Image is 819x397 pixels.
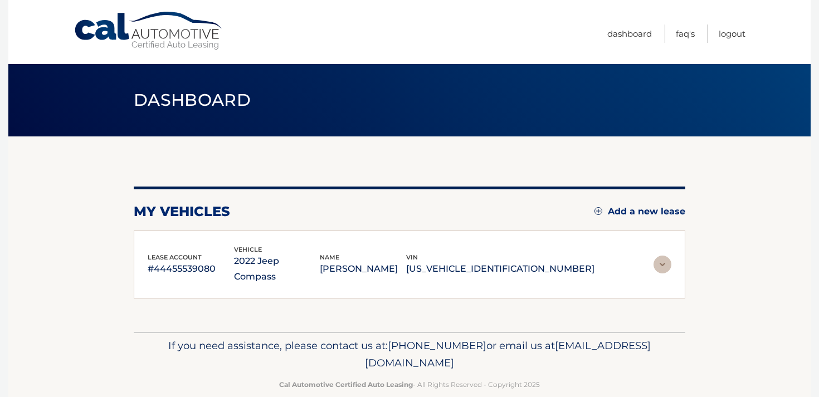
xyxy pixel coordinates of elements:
p: 2022 Jeep Compass [234,253,320,285]
a: Cal Automotive [74,11,224,51]
span: [PHONE_NUMBER] [388,339,486,352]
strong: Cal Automotive Certified Auto Leasing [279,380,413,389]
a: FAQ's [676,24,695,43]
img: add.svg [594,207,602,215]
span: name [320,253,339,261]
p: [US_VEHICLE_IDENTIFICATION_NUMBER] [406,261,594,277]
a: Add a new lease [594,206,685,217]
p: If you need assistance, please contact us at: or email us at [141,337,678,373]
span: lease account [148,253,202,261]
span: vehicle [234,246,262,253]
img: accordion-rest.svg [654,256,671,273]
a: Dashboard [607,24,652,43]
p: #44455539080 [148,261,234,277]
p: - All Rights Reserved - Copyright 2025 [141,379,678,390]
a: Logout [719,24,745,43]
h2: my vehicles [134,203,230,220]
span: Dashboard [134,90,251,110]
span: vin [406,253,418,261]
p: [PERSON_NAME] [320,261,406,277]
